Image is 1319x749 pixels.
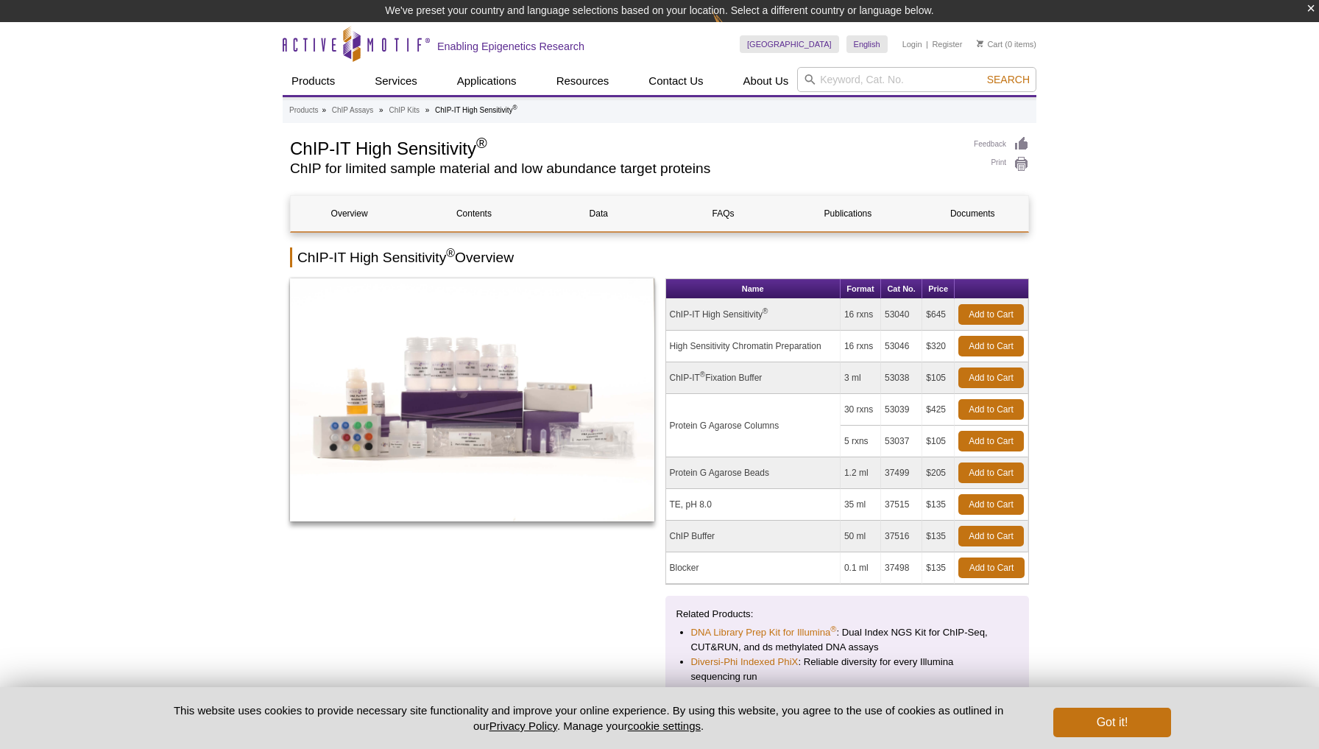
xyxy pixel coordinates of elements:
a: [GEOGRAPHIC_DATA] [740,35,839,53]
a: Add to Cart [958,431,1024,451]
td: 16 rxns [841,331,881,362]
a: About Us [735,67,798,95]
td: Blocker [666,552,841,584]
p: Related Products: [676,607,1019,622]
td: 53038 [881,362,922,394]
td: 35 ml [841,489,881,521]
td: 53039 [881,394,922,426]
a: FAQs [665,196,782,231]
a: Add to Cart [958,336,1024,356]
li: (0 items) [977,35,1036,53]
li: ChIP-IT High Sensitivity [435,106,517,114]
a: Cart [977,39,1002,49]
a: Add to Cart [958,399,1024,420]
td: 3 ml [841,362,881,394]
h2: ChIP-IT High Sensitivity Overview [290,247,1029,267]
a: English [846,35,888,53]
a: Register [932,39,962,49]
td: TE, pH 8.0 [666,489,841,521]
button: Search [983,73,1034,86]
th: Name [666,279,841,299]
a: Add to Cart [958,368,1024,388]
h1: ChIP-IT High Sensitivity [290,136,959,158]
td: 37515 [881,489,922,521]
input: Keyword, Cat. No. [797,67,1036,92]
a: Add to Cart [958,558,1025,578]
a: Add to Cart [958,494,1024,515]
a: Add to Cart [958,463,1024,483]
a: Add to Cart [958,304,1024,325]
th: Price [922,279,955,299]
a: Data [540,196,657,231]
td: High Sensitivity Chromatin Preparation [666,331,841,362]
td: 0.1 ml [841,552,881,584]
td: 37516 [881,521,922,552]
a: Login [902,39,922,49]
td: $425 [922,394,955,426]
sup: ® [446,247,455,259]
sup: ® [512,104,517,111]
a: Diversi-Phi Indexed PhiX [691,655,799,669]
li: : Dual Index NGS Kit for ChIP-Seq, CUT&RUN, and ds methylated DNA assays [691,625,1004,655]
a: Contact Us [640,67,712,95]
td: 50 ml [841,521,881,552]
li: | [926,35,928,53]
td: $135 [922,552,955,584]
td: 53040 [881,299,922,331]
sup: ® [476,135,487,151]
a: Contents [415,196,532,231]
td: 53037 [881,426,922,457]
td: 1.2 ml [841,457,881,489]
td: $135 [922,521,955,552]
li: » [322,106,326,114]
td: 53046 [881,331,922,362]
button: cookie settings [628,720,701,732]
sup: ® [763,307,768,315]
a: Print [974,156,1029,172]
td: $105 [922,362,955,394]
td: $205 [922,457,955,489]
td: 37499 [881,457,922,489]
button: Got it! [1053,708,1171,737]
td: $320 [922,331,955,362]
li: : Reliable diversity for every Illumina sequencing run [691,655,1004,684]
a: Products [283,67,344,95]
td: 5 rxns [841,426,881,457]
a: Privacy Policy [489,720,557,732]
td: 37498 [881,552,922,584]
span: Search [987,74,1030,85]
a: DNA Library Prep Kit for Illumina® [691,625,837,640]
a: Resources [548,67,618,95]
td: Protein G Agarose Beads [666,457,841,489]
a: Services [366,67,426,95]
a: Overview [291,196,408,231]
img: ChIP-IT High Sensitivity Kit [290,278,654,521]
a: Publications [789,196,906,231]
a: Documents [914,196,1031,231]
li: » [379,106,383,114]
td: ChIP-IT High Sensitivity [666,299,841,331]
td: Protein G Agarose Columns [666,394,841,457]
td: 16 rxns [841,299,881,331]
li: » [425,106,430,114]
a: Products [289,104,318,117]
a: Feedback [974,136,1029,152]
img: Change Here [712,11,752,46]
td: ChIP Buffer [666,521,841,552]
img: Your Cart [977,40,983,47]
td: 30 rxns [841,394,881,426]
th: Format [841,279,881,299]
sup: ® [700,370,705,379]
a: ChIP Assays [332,104,374,117]
a: Add to Cart [958,526,1024,546]
h2: Enabling Epigenetics Research [437,40,584,53]
td: ChIP-IT Fixation Buffer [666,362,841,394]
sup: ® [830,625,836,633]
a: ChIP Kits [389,104,420,117]
p: This website uses cookies to provide necessary site functionality and improve your online experie... [148,703,1029,734]
a: Applications [448,67,526,95]
td: $135 [922,489,955,521]
td: $645 [922,299,955,331]
th: Cat No. [881,279,922,299]
td: $105 [922,426,955,457]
